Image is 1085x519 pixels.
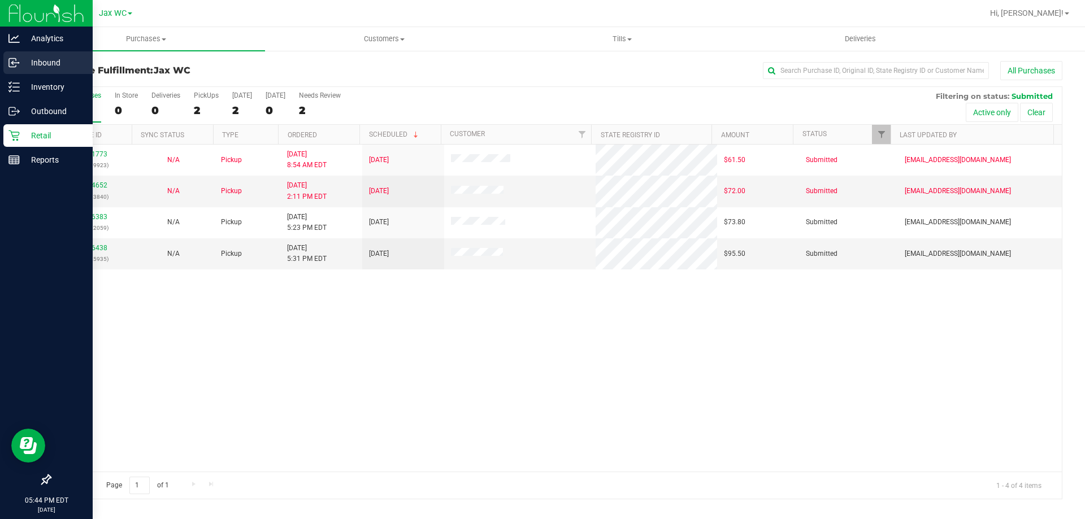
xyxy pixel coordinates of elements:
[806,217,837,228] span: Submitted
[20,153,88,167] p: Reports
[287,180,327,202] span: [DATE] 2:11 PM EDT
[76,244,107,252] a: 11976438
[802,130,827,138] a: Status
[503,27,741,51] a: Tills
[8,154,20,165] inline-svg: Reports
[27,34,265,44] span: Purchases
[222,131,238,139] a: Type
[167,218,180,226] span: Not Applicable
[966,103,1018,122] button: Active only
[806,155,837,165] span: Submitted
[936,91,1009,101] span: Filtering on status:
[20,32,88,45] p: Analytics
[369,248,389,259] span: [DATE]
[763,62,989,79] input: Search Purchase ID, Original ID, State Registry ID or Customer Name...
[167,186,180,197] button: N/A
[194,91,219,99] div: PickUps
[154,65,190,76] span: Jax WC
[990,8,1064,18] span: Hi, [PERSON_NAME]!
[287,212,327,233] span: [DATE] 5:23 PM EDT
[115,91,138,99] div: In Store
[8,106,20,117] inline-svg: Outbound
[129,477,150,494] input: 1
[141,131,184,139] a: Sync Status
[76,181,107,189] a: 11974652
[194,104,219,117] div: 2
[872,125,891,144] a: Filter
[905,217,1011,228] span: [EMAIL_ADDRESS][DOMAIN_NAME]
[5,495,88,505] p: 05:44 PM EDT
[8,33,20,44] inline-svg: Analytics
[167,248,180,259] button: N/A
[232,91,252,99] div: [DATE]
[5,505,88,514] p: [DATE]
[369,186,389,197] span: [DATE]
[99,8,127,18] span: Jax WC
[806,186,837,197] span: Submitted
[221,186,242,197] span: Pickup
[167,250,180,258] span: Not Applicable
[369,155,389,165] span: [DATE]
[167,155,180,165] button: N/A
[265,27,503,51] a: Customers
[266,91,285,99] div: [DATE]
[97,477,178,494] span: Page of 1
[8,81,20,93] inline-svg: Inventory
[724,155,745,165] span: $61.50
[288,131,317,139] a: Ordered
[830,34,891,44] span: Deliveries
[369,130,420,138] a: Scheduled
[724,248,745,259] span: $95.50
[232,104,252,117] div: 2
[76,150,107,158] a: 11971773
[905,248,1011,259] span: [EMAIL_ADDRESS][DOMAIN_NAME]
[8,57,20,68] inline-svg: Inbound
[1020,103,1053,122] button: Clear
[167,187,180,195] span: Not Applicable
[450,130,485,138] a: Customer
[11,429,45,463] iframe: Resource center
[20,129,88,142] p: Retail
[987,477,1051,494] span: 1 - 4 of 4 items
[572,125,591,144] a: Filter
[1012,91,1053,101] span: Submitted
[905,186,1011,197] span: [EMAIL_ADDRESS][DOMAIN_NAME]
[20,80,88,94] p: Inventory
[721,131,749,139] a: Amount
[741,27,979,51] a: Deliveries
[221,155,242,165] span: Pickup
[724,217,745,228] span: $73.80
[115,104,138,117] div: 0
[151,91,180,99] div: Deliveries
[504,34,740,44] span: Tills
[151,104,180,117] div: 0
[221,217,242,228] span: Pickup
[287,149,327,171] span: [DATE] 8:54 AM EDT
[601,131,660,139] a: State Registry ID
[266,34,502,44] span: Customers
[167,156,180,164] span: Not Applicable
[724,186,745,197] span: $72.00
[299,104,341,117] div: 2
[806,248,837,259] span: Submitted
[20,56,88,69] p: Inbound
[50,66,387,76] h3: Purchase Fulfillment:
[266,104,285,117] div: 0
[27,27,265,51] a: Purchases
[369,217,389,228] span: [DATE]
[76,213,107,221] a: 11976383
[221,248,242,259] span: Pickup
[20,104,88,118] p: Outbound
[1000,61,1062,80] button: All Purchases
[8,130,20,141] inline-svg: Retail
[905,155,1011,165] span: [EMAIL_ADDRESS][DOMAIN_NAME]
[167,217,180,228] button: N/A
[900,131,957,139] a: Last Updated By
[287,243,327,264] span: [DATE] 5:31 PM EDT
[299,91,341,99] div: Needs Review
